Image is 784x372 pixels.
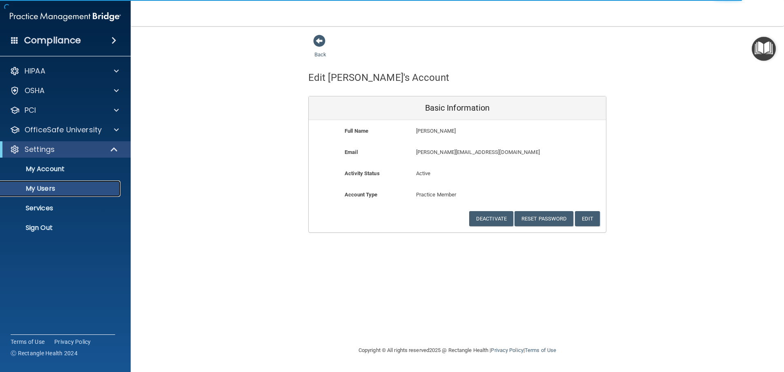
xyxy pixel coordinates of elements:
a: Privacy Policy [491,347,523,353]
a: Back [314,42,326,58]
b: Full Name [345,128,368,134]
iframe: Drift Widget Chat Controller [643,314,774,347]
p: OfficeSafe University [24,125,102,135]
a: Privacy Policy [54,338,91,346]
b: Account Type [345,192,377,198]
button: Open Resource Center [752,37,776,61]
p: Practice Member [416,190,499,200]
p: OSHA [24,86,45,96]
p: Settings [24,145,55,154]
p: [PERSON_NAME] [416,126,546,136]
img: PMB logo [10,9,121,25]
p: HIPAA [24,66,45,76]
p: Services [5,204,117,212]
div: Basic Information [309,96,606,120]
b: Email [345,149,358,155]
a: Terms of Use [525,347,556,353]
div: Copyright © All rights reserved 2025 @ Rectangle Health | | [308,337,606,363]
a: PCI [10,105,119,115]
p: Sign Out [5,224,117,232]
a: OfficeSafe University [10,125,119,135]
p: My Account [5,165,117,173]
span: Ⓒ Rectangle Health 2024 [11,349,78,357]
a: Settings [10,145,118,154]
p: My Users [5,185,117,193]
button: Deactivate [469,211,513,226]
a: HIPAA [10,66,119,76]
a: OSHA [10,86,119,96]
h4: Edit [PERSON_NAME]'s Account [308,72,449,83]
p: Active [416,169,499,178]
a: Terms of Use [11,338,45,346]
b: Activity Status [345,170,380,176]
button: Edit [575,211,600,226]
h4: Compliance [24,35,81,46]
p: PCI [24,105,36,115]
button: Reset Password [514,211,573,226]
p: [PERSON_NAME][EMAIL_ADDRESS][DOMAIN_NAME] [416,147,546,157]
